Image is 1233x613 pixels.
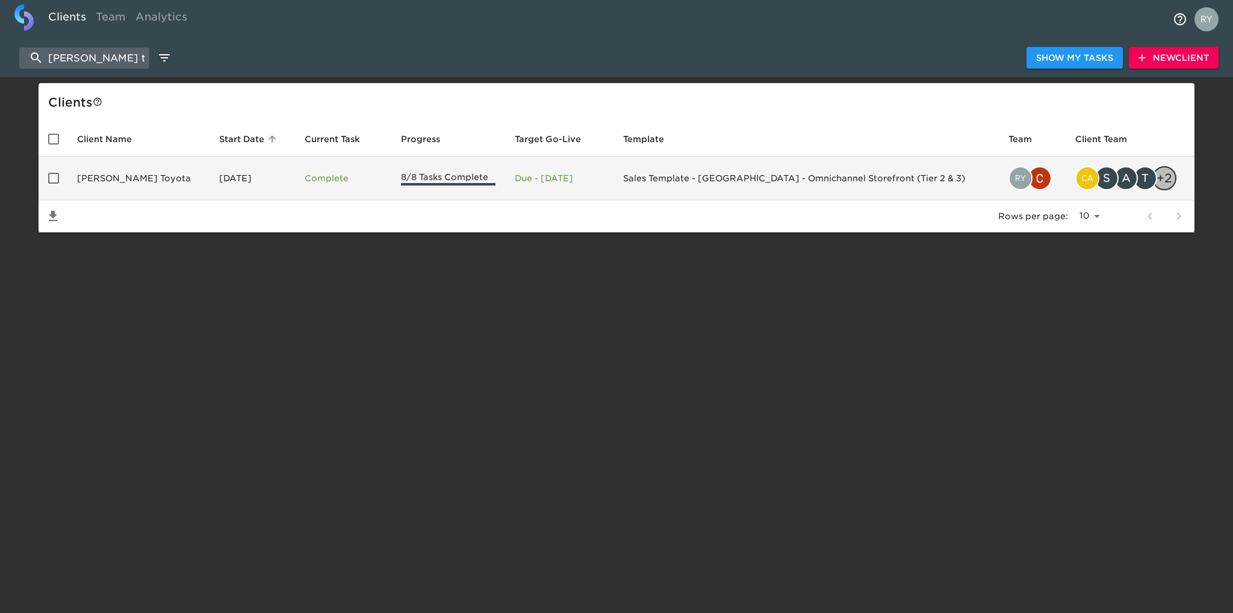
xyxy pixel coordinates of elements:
img: logo [14,4,34,31]
p: Rows per page: [998,210,1068,222]
span: Show My Tasks [1036,51,1113,66]
p: Complete [305,172,382,184]
span: Calculated based on the start date and the duration of all Tasks contained in this Hub. [515,132,581,146]
span: Client Team [1075,132,1143,146]
img: Profile [1194,7,1219,31]
span: Team [1008,132,1048,146]
span: Progress [401,132,456,146]
p: Due - [DATE] [515,172,603,184]
button: Save List [39,202,67,231]
td: [PERSON_NAME] Toyota [67,157,210,201]
button: edit [154,48,175,68]
div: A [1114,166,1138,190]
span: New Client [1138,51,1209,66]
div: Client s [48,93,1190,112]
span: This is the next Task in this Hub that should be completed [305,132,360,146]
table: enhanced table [39,122,1194,232]
td: Sales Template - [GEOGRAPHIC_DATA] - Omnichannel Storefront (Tier 2 & 3) [613,157,999,201]
div: catherine.manisharaj@cdk.com, speeples@hoovertoyota.com, acreveling@chumneyads.com, TNIEVES@HOOVE... [1075,166,1185,190]
button: NewClient [1129,47,1219,69]
div: ryan.dale@roadster.com, christopher.mccarthy@roadster.com [1008,166,1056,190]
a: Analytics [131,4,192,34]
img: christopher.mccarthy@roadster.com [1029,167,1051,189]
a: Clients [43,4,91,34]
span: Start Date [219,132,280,146]
button: notifications [1166,5,1194,34]
select: rows per page [1073,207,1104,225]
span: Target Go-Live [515,132,597,146]
img: catherine.manisharaj@cdk.com [1076,167,1098,189]
span: Client Name [77,132,148,146]
div: S [1095,166,1119,190]
div: + 2 [1152,166,1176,190]
input: search [19,48,149,69]
img: ryan.dale@roadster.com [1010,167,1031,189]
svg: This is a list of all of your clients and clients shared with you [93,97,102,107]
div: T [1133,166,1157,190]
span: Current Task [305,132,376,146]
a: Team [91,4,131,34]
td: 8/8 Tasks Complete [391,157,505,201]
span: Template [623,132,680,146]
td: [DATE] [210,157,295,201]
button: Show My Tasks [1026,47,1123,69]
